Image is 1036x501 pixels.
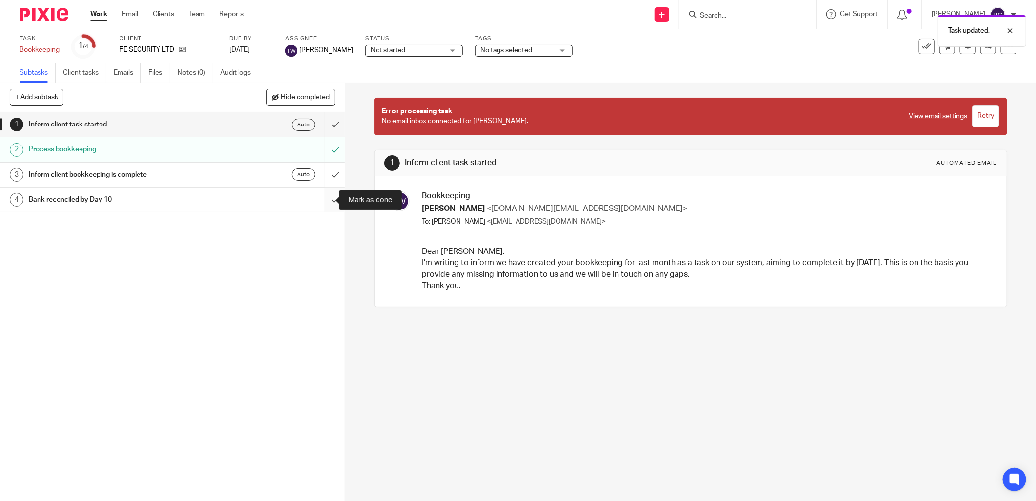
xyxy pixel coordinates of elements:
[266,89,335,105] button: Hide completed
[405,158,712,168] h1: Inform client task started
[422,246,990,257] p: Dear [PERSON_NAME],
[475,35,573,42] label: Tags
[382,108,452,115] span: Error processing task
[487,218,606,225] span: <[EMAIL_ADDRESS][DOMAIN_NAME]>
[487,205,687,212] span: <[DOMAIN_NAME][EMAIL_ADDRESS][DOMAIN_NAME]>
[10,89,63,105] button: + Add subtask
[972,105,999,127] input: Retry
[292,119,315,131] div: Auto
[10,118,23,131] div: 1
[480,47,532,54] span: No tags selected
[382,106,899,126] p: No email inbox connected for [PERSON_NAME].
[90,9,107,19] a: Work
[948,26,990,36] p: Task updated.
[83,44,88,49] small: /4
[120,45,174,55] p: FE SECURITY LTD
[29,192,220,207] h1: Bank reconciled by Day 10
[29,167,220,182] h1: Inform client bookkeeping is complete
[285,45,297,57] img: svg%3E
[909,111,967,121] a: View email settings
[79,41,88,52] div: 1
[389,191,410,211] img: svg%3E
[63,63,106,83] a: Client tasks
[120,35,217,42] label: Client
[365,35,463,42] label: Status
[20,8,68,21] img: Pixie
[422,191,990,201] h3: Bookkeeping
[422,280,990,292] p: Thank you.
[114,63,141,83] a: Emails
[219,9,244,19] a: Reports
[371,47,405,54] span: Not started
[384,155,400,171] div: 1
[29,142,220,157] h1: Process bookkeeping
[20,63,56,83] a: Subtasks
[153,9,174,19] a: Clients
[422,205,485,212] span: [PERSON_NAME]
[10,143,23,157] div: 2
[299,45,353,55] span: [PERSON_NAME]
[422,257,990,280] p: I'm writing to inform we have created your bookkeeping for last month as a task on our system, ai...
[229,35,273,42] label: Due by
[122,9,138,19] a: Email
[29,117,220,132] h1: Inform client task started
[10,193,23,207] div: 4
[148,63,170,83] a: Files
[20,35,60,42] label: Task
[281,94,330,102] span: Hide completed
[189,9,205,19] a: Team
[20,45,60,55] div: Bookkeeping
[936,159,997,167] div: Automated email
[10,168,23,182] div: 3
[292,168,315,181] div: Auto
[990,7,1006,22] img: svg%3E
[220,63,258,83] a: Audit logs
[229,46,250,53] span: [DATE]
[285,35,353,42] label: Assignee
[178,63,213,83] a: Notes (0)
[422,218,485,225] span: To: [PERSON_NAME]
